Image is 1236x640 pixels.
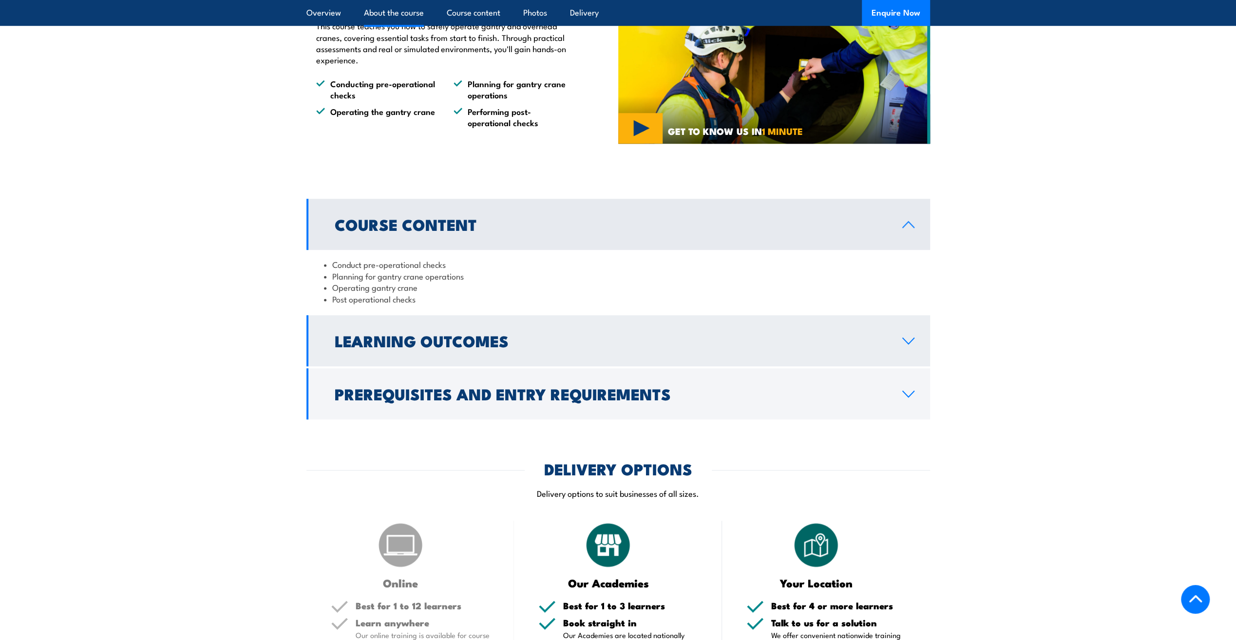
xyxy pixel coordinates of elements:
[306,199,930,250] a: Course Content
[771,618,906,627] h5: Talk to us for a solution
[306,488,930,499] p: Delivery options to suit businesses of all sizes.
[356,601,490,610] h5: Best for 1 to 12 learners
[538,577,678,588] h3: Our Academies
[544,462,692,475] h2: DELIVERY OPTIONS
[324,282,913,293] li: Operating gantry crane
[316,78,436,101] li: Conducting pre-operational checks
[306,315,930,366] a: Learning Outcomes
[771,601,906,610] h5: Best for 4 or more learners
[324,270,913,282] li: Planning for gantry crane operations
[454,106,573,129] li: Performing post-operational checks
[324,293,913,304] li: Post operational checks
[454,78,573,101] li: Planning for gantry crane operations
[316,106,436,129] li: Operating the gantry crane
[324,259,913,270] li: Conduct pre-operational checks
[331,577,471,588] h3: Online
[762,124,803,138] strong: 1 MINUTE
[746,577,886,588] h3: Your Location
[335,334,887,347] h2: Learning Outcomes
[335,387,887,400] h2: Prerequisites and Entry Requirements
[306,368,930,419] a: Prerequisites and Entry Requirements
[563,601,698,610] h5: Best for 1 to 3 learners
[563,618,698,627] h5: Book straight in
[668,127,803,135] span: GET TO KNOW US IN
[316,20,573,66] p: This course teaches you how to safely operate gantry and overhead cranes, covering essential task...
[356,618,490,627] h5: Learn anywhere
[335,217,887,231] h2: Course Content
